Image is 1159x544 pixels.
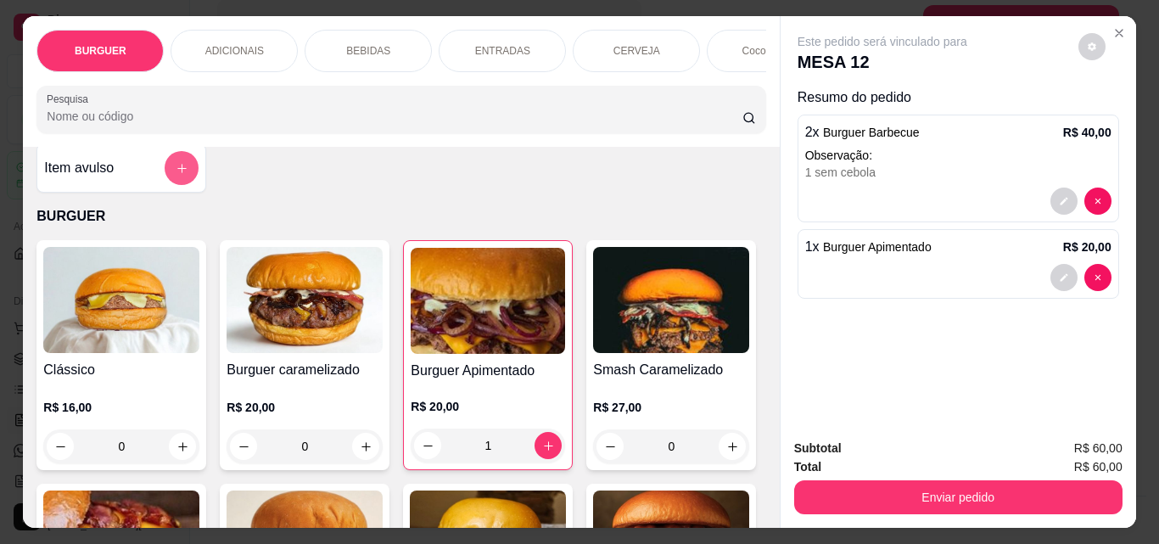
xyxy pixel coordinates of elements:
p: 2 x [805,122,920,143]
span: Burguer Barbecue [823,126,920,139]
p: R$ 16,00 [43,399,199,416]
p: BURGUER [36,206,765,227]
button: Close [1106,20,1133,47]
input: Pesquisa [47,108,742,125]
p: Este pedido será vinculado para [798,33,967,50]
p: Coco gelado [742,44,799,58]
strong: Total [794,460,821,474]
button: decrease-product-quantity [596,433,624,460]
img: product-image [411,248,565,354]
h4: Smash Caramelizado [593,360,749,380]
span: Burguer Apimentado [823,240,932,254]
span: R$ 60,00 [1074,439,1123,457]
button: decrease-product-quantity [1084,264,1111,291]
button: decrease-product-quantity [1078,33,1106,60]
p: BURGUER [75,44,126,58]
button: decrease-product-quantity [230,433,257,460]
p: R$ 20,00 [411,398,565,415]
p: R$ 40,00 [1063,124,1111,141]
button: decrease-product-quantity [1084,188,1111,215]
button: decrease-product-quantity [47,433,74,460]
p: MESA 12 [798,50,967,74]
p: BEBIDAS [346,44,390,58]
p: R$ 27,00 [593,399,749,416]
p: Observação: [805,147,1111,164]
p: ENTRADAS [475,44,530,58]
h4: Item avulso [44,158,114,178]
strong: Subtotal [794,441,842,455]
p: 1 x [805,237,932,257]
label: Pesquisa [47,92,94,106]
p: R$ 20,00 [227,399,383,416]
p: ADICIONAIS [205,44,264,58]
button: decrease-product-quantity [1050,264,1078,291]
button: add-separate-item [165,151,199,185]
h4: Burguer Apimentado [411,361,565,381]
h4: Burguer caramelizado [227,360,383,380]
img: product-image [593,247,749,353]
div: 1 sem cebola [805,164,1111,181]
button: decrease-product-quantity [1050,188,1078,215]
p: R$ 20,00 [1063,238,1111,255]
button: increase-product-quantity [169,433,196,460]
img: product-image [43,247,199,353]
img: product-image [227,247,383,353]
p: Resumo do pedido [798,87,1119,108]
button: increase-product-quantity [352,433,379,460]
button: decrease-product-quantity [414,432,441,459]
h4: Clássico [43,360,199,380]
span: R$ 60,00 [1074,457,1123,476]
button: increase-product-quantity [535,432,562,459]
button: Enviar pedido [794,480,1123,514]
button: increase-product-quantity [719,433,746,460]
p: CERVEJA [613,44,660,58]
